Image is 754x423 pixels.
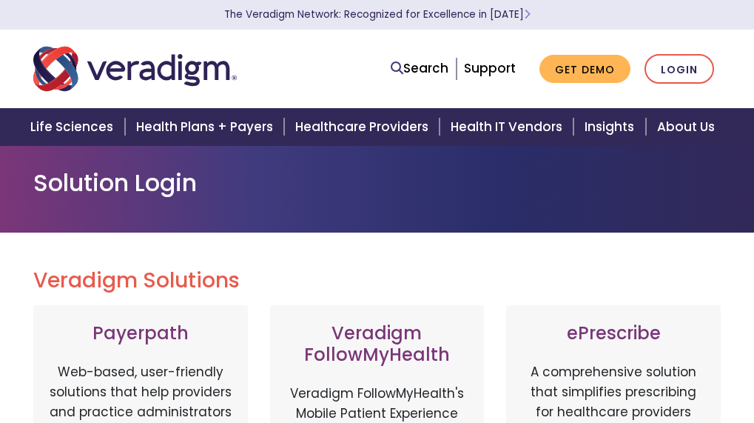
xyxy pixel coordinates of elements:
[464,59,516,77] a: Support
[127,108,286,146] a: Health Plans + Payers
[48,323,233,344] h3: Payerpath
[648,108,733,146] a: About Us
[391,59,448,79] a: Search
[33,169,721,197] h1: Solution Login
[33,268,721,293] h2: Veradigm Solutions
[442,108,576,146] a: Health IT Vendors
[521,323,706,344] h3: ePrescribe
[644,54,714,84] a: Login
[286,108,442,146] a: Healthcare Providers
[33,44,237,93] img: Veradigm logo
[285,323,470,366] h3: Veradigm FollowMyHealth
[21,108,127,146] a: Life Sciences
[539,55,630,84] a: Get Demo
[224,7,531,21] a: The Veradigm Network: Recognized for Excellence in [DATE]Learn More
[576,108,647,146] a: Insights
[524,7,531,21] span: Learn More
